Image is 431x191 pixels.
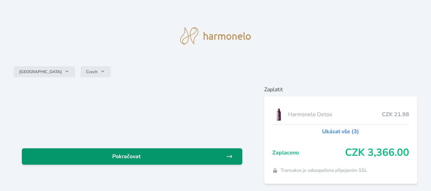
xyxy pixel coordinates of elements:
span: [GEOGRAPHIC_DATA] [19,69,62,74]
span: Transakce je zabezpečena připojením SSL [281,167,368,174]
a: Ukázat vše (3) [322,127,359,136]
a: Pokračovat [22,148,242,165]
span: CZK 3,366.00 [345,147,409,159]
span: CZK 21.98 [382,110,409,119]
button: Czech [81,66,111,77]
button: [GEOGRAPHIC_DATA] [14,66,75,77]
h6: Zaplatit [264,85,417,94]
span: Harmonelo Detox [288,110,382,119]
span: Zaplaceno [272,149,345,157]
span: Czech [86,69,98,74]
span: Pokračovat [27,152,226,161]
img: logo.svg [180,27,251,44]
img: DETOX_se_stinem_x-lo.jpg [272,106,285,123]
